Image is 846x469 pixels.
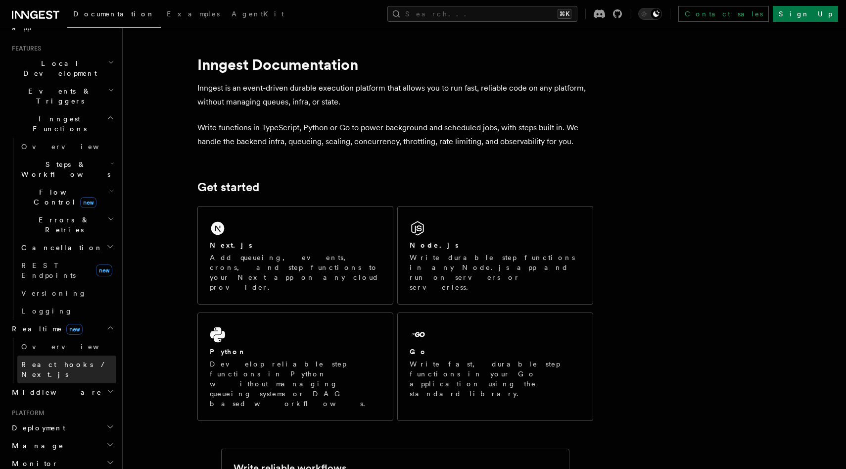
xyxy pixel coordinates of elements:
span: Versioning [21,289,87,297]
span: Steps & Workflows [17,159,110,179]
span: Logging [21,307,73,315]
p: Add queueing, events, crons, and step functions to your Next app on any cloud provider. [210,253,381,292]
span: Middleware [8,387,102,397]
span: new [96,264,112,276]
a: React hooks / Next.js [17,356,116,383]
a: AgentKit [226,3,290,27]
p: Write functions in TypeScript, Python or Go to power background and scheduled jobs, with steps bu... [197,121,593,149]
a: Node.jsWrite durable step functions in any Node.js app and run on servers or serverless. [397,206,593,305]
h2: Node.js [410,240,459,250]
p: Develop reliable step functions in Python without managing queueing systems or DAG based workflows. [210,359,381,409]
p: Write durable step functions in any Node.js app and run on servers or serverless. [410,253,581,292]
span: Deployment [8,423,65,433]
span: Manage [8,441,64,451]
button: Manage [8,437,116,455]
button: Inngest Functions [8,110,116,138]
a: Get started [197,180,259,194]
span: Local Development [8,58,108,78]
span: Features [8,45,41,52]
button: Cancellation [17,239,116,257]
span: Monitor [8,459,58,469]
h2: Next.js [210,240,252,250]
button: Steps & Workflows [17,156,116,183]
a: PythonDevelop reliable step functions in Python without managing queueing systems or DAG based wo... [197,313,393,421]
a: REST Endpointsnew [17,257,116,284]
button: Errors & Retries [17,211,116,239]
p: Write fast, durable step functions in your Go application using the standard library. [410,359,581,399]
button: Events & Triggers [8,82,116,110]
h2: Python [210,347,246,357]
span: Examples [167,10,220,18]
span: new [80,197,96,208]
button: Deployment [8,419,116,437]
span: Flow Control [17,187,109,207]
button: Local Development [8,54,116,82]
span: Cancellation [17,243,103,253]
a: Sign Up [773,6,838,22]
span: Events & Triggers [8,86,108,106]
kbd: ⌘K [558,9,571,19]
span: Inngest Functions [8,114,107,134]
a: GoWrite fast, durable step functions in your Go application using the standard library. [397,313,593,421]
a: Examples [161,3,226,27]
a: Overview [17,338,116,356]
div: Realtimenew [8,338,116,383]
span: Platform [8,409,45,417]
a: Logging [17,302,116,320]
span: AgentKit [232,10,284,18]
h2: Go [410,347,427,357]
a: Overview [17,138,116,156]
span: Errors & Retries [17,215,107,235]
div: Inngest Functions [8,138,116,320]
span: Overview [21,343,123,351]
p: Inngest is an event-driven durable execution platform that allows you to run fast, reliable code ... [197,81,593,109]
a: Versioning [17,284,116,302]
button: Search...⌘K [387,6,577,22]
button: Flow Controlnew [17,183,116,211]
span: React hooks / Next.js [21,361,109,378]
span: new [66,324,83,335]
span: Realtime [8,324,83,334]
h1: Inngest Documentation [197,55,593,73]
button: Realtimenew [8,320,116,338]
a: Next.jsAdd queueing, events, crons, and step functions to your Next app on any cloud provider. [197,206,393,305]
a: Contact sales [678,6,769,22]
button: Middleware [8,383,116,401]
span: REST Endpoints [21,261,76,279]
span: Documentation [73,10,155,18]
a: Documentation [67,3,161,28]
span: Overview [21,143,123,151]
button: Toggle dark mode [638,8,662,20]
